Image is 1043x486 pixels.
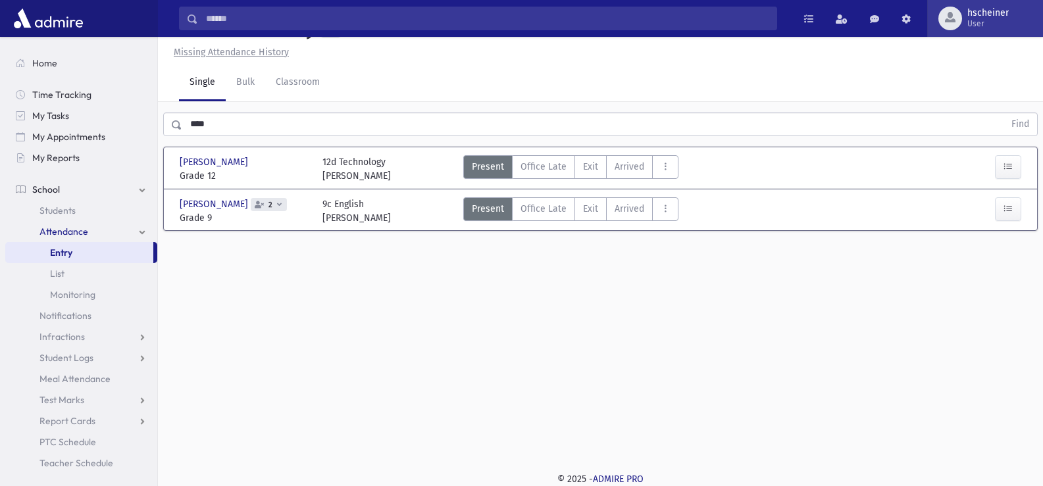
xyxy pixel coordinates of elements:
[5,147,157,168] a: My Reports
[5,53,157,74] a: Home
[39,436,96,448] span: PTC Schedule
[39,331,85,343] span: Infractions
[5,410,157,431] a: Report Cards
[198,7,776,30] input: Search
[179,472,1022,486] div: © 2025 -
[5,284,157,305] a: Monitoring
[463,155,678,183] div: AttTypes
[32,131,105,143] span: My Appointments
[39,394,84,406] span: Test Marks
[39,205,76,216] span: Students
[5,347,157,368] a: Student Logs
[11,5,86,32] img: AdmirePro
[32,183,60,195] span: School
[5,263,157,284] a: List
[472,202,504,216] span: Present
[39,310,91,322] span: Notifications
[266,201,275,209] span: 2
[5,84,157,105] a: Time Tracking
[50,247,72,258] span: Entry
[5,242,153,263] a: Entry
[967,18,1009,29] span: User
[472,160,504,174] span: Present
[521,160,567,174] span: Office Late
[322,155,391,183] div: 12d Technology [PERSON_NAME]
[174,47,289,58] u: Missing Attendance History
[5,105,157,126] a: My Tasks
[5,326,157,347] a: Infractions
[1004,113,1037,135] button: Find
[5,221,157,242] a: Attendance
[615,160,644,174] span: Arrived
[179,64,226,101] a: Single
[322,197,391,225] div: 9c English [PERSON_NAME]
[180,169,309,183] span: Grade 12
[39,352,93,364] span: Student Logs
[39,226,88,237] span: Attendance
[226,64,265,101] a: Bulk
[583,202,598,216] span: Exit
[32,152,80,164] span: My Reports
[265,64,330,101] a: Classroom
[32,89,91,101] span: Time Tracking
[180,211,309,225] span: Grade 9
[39,373,111,385] span: Meal Attendance
[583,160,598,174] span: Exit
[32,110,69,122] span: My Tasks
[463,197,678,225] div: AttTypes
[967,8,1009,18] span: hscheiner
[5,305,157,326] a: Notifications
[5,452,157,474] a: Teacher Schedule
[180,197,251,211] span: [PERSON_NAME]
[615,202,644,216] span: Arrived
[39,415,95,427] span: Report Cards
[5,200,157,221] a: Students
[168,47,289,58] a: Missing Attendance History
[32,57,57,69] span: Home
[5,179,157,200] a: School
[50,268,64,279] span: List
[5,126,157,147] a: My Appointments
[5,389,157,410] a: Test Marks
[521,202,567,216] span: Office Late
[5,431,157,452] a: PTC Schedule
[180,155,251,169] span: [PERSON_NAME]
[39,457,113,469] span: Teacher Schedule
[5,368,157,389] a: Meal Attendance
[50,289,95,301] span: Monitoring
